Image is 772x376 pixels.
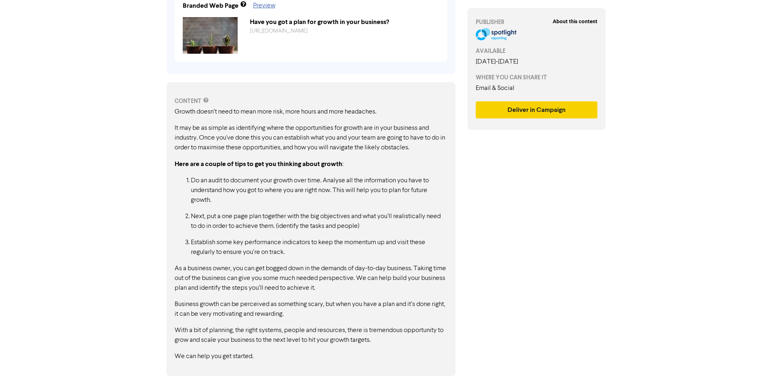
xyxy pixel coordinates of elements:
[476,57,598,67] div: [DATE] - [DATE]
[183,1,238,11] div: Branded Web Page
[250,28,308,34] a: [URL][DOMAIN_NAME]
[175,299,447,319] p: Business growth can be perceived as something scary, but when you have a plan and it’s done right...
[476,83,598,93] div: Email & Social
[476,101,598,118] button: Deliver in Campaign
[476,18,598,26] div: PUBLISHER
[476,47,598,55] div: AVAILABLE
[253,2,276,9] a: Preview
[553,18,597,25] strong: About this content
[244,17,445,27] div: Have you got a plan for growth in your business?
[175,264,447,293] p: As a business owner, you can get bogged down in the demands of day-to-day business. Taking time o...
[175,326,447,345] p: With a bit of planning, the right systems, people and resources, there is tremendous opportunity ...
[175,159,447,169] p: :
[175,352,447,361] p: We can help you get started.
[175,160,342,168] strong: Here are a couple of tips to get you thinking about growth
[731,337,772,376] iframe: Chat Widget
[175,97,447,105] div: CONTENT
[191,212,447,231] p: Next, put a one page plan together with the big objectives and what you’ll realistically need to ...
[476,73,598,82] div: WHERE YOU CAN SHARE IT
[244,27,445,35] div: https://public2.bomamarketing.com/cp/6a1HZXtJFnJQQnPEIgau9A?sa=pVANFgFw
[191,176,447,205] p: Do an audit to document your growth over time. Analyse all the information you have to understand...
[191,238,447,257] p: Establish some key performance indicators to keep the momentum up and visit these regularly to en...
[175,123,447,153] p: It may be as simple as identifying where the opportunities for growth are in your business and in...
[175,107,447,117] p: Growth doesn’t need to mean more risk, more hours and more headaches.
